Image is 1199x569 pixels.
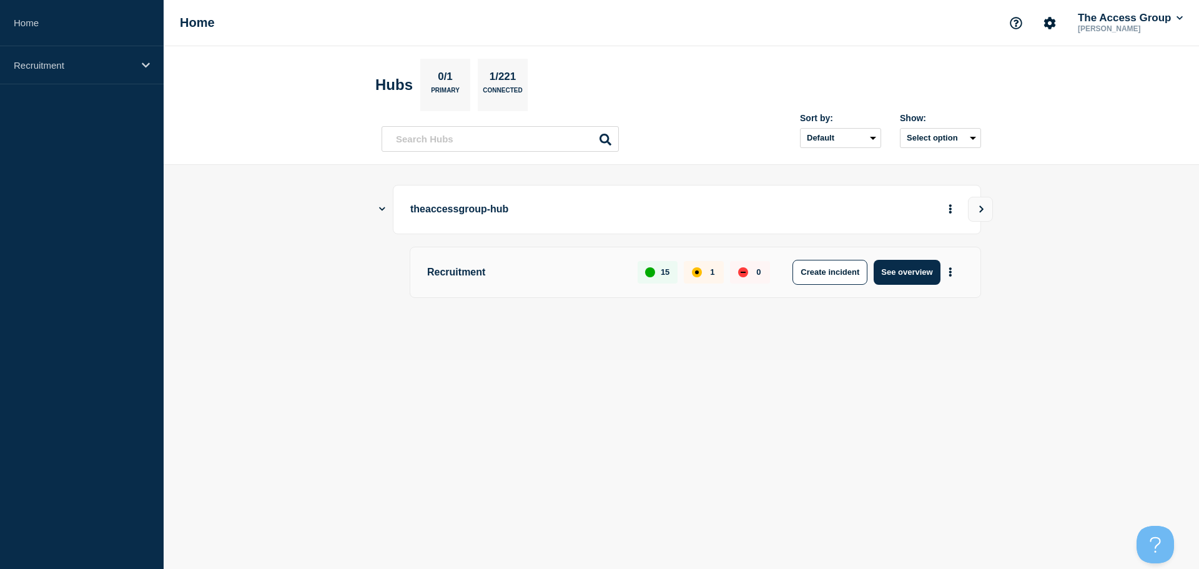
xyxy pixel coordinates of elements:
[1075,12,1185,24] button: The Access Group
[14,60,134,71] p: Recruitment
[180,16,215,30] h1: Home
[1037,10,1063,36] button: Account settings
[692,267,702,277] div: affected
[792,260,867,285] button: Create incident
[874,260,940,285] button: See overview
[800,113,881,123] div: Sort by:
[375,76,413,94] h2: Hubs
[483,87,522,100] p: Connected
[900,128,981,148] button: Select option
[427,260,623,285] p: Recruitment
[410,198,756,221] p: theaccessgroup-hub
[431,87,460,100] p: Primary
[738,267,748,277] div: down
[645,267,655,277] div: up
[485,71,521,87] p: 1/221
[382,126,619,152] input: Search Hubs
[942,260,959,284] button: More actions
[710,267,714,277] p: 1
[1003,10,1029,36] button: Support
[756,267,761,277] p: 0
[900,113,981,123] div: Show:
[800,128,881,148] select: Sort by
[661,267,669,277] p: 15
[379,205,385,214] button: Show Connected Hubs
[433,71,458,87] p: 0/1
[1137,526,1174,563] iframe: Help Scout Beacon - Open
[968,197,993,222] button: View
[1075,24,1185,33] p: [PERSON_NAME]
[942,198,959,221] button: More actions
